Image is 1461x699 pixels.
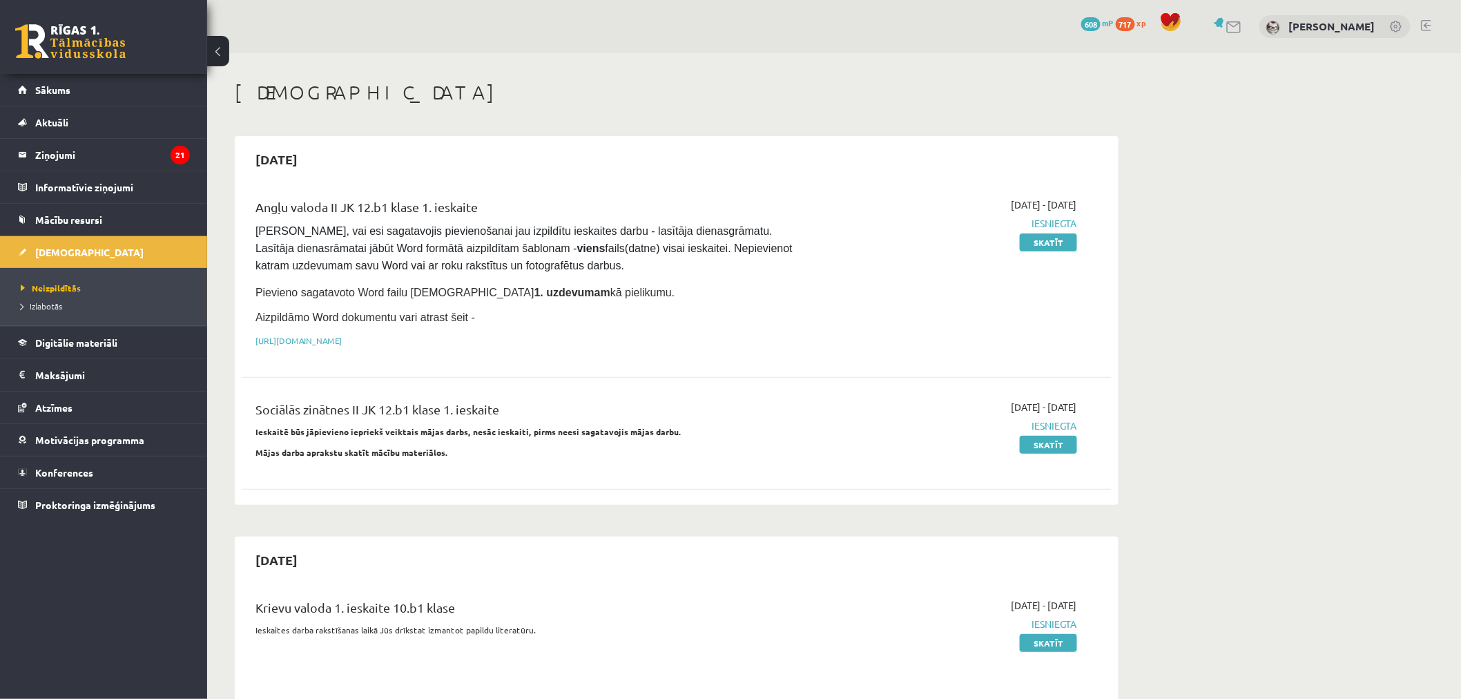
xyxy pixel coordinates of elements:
[171,146,190,164] i: 21
[1137,17,1146,28] span: xp
[255,624,796,636] p: Ieskaites darba rakstīšanas laikā Jūs drīkstat izmantot papildu literatūru.
[18,171,190,203] a: Informatīvie ziņojumi
[235,81,1119,104] h1: [DEMOGRAPHIC_DATA]
[21,283,81,294] span: Neizpildītās
[35,434,144,446] span: Motivācijas programma
[35,246,144,258] span: [DEMOGRAPHIC_DATA]
[18,74,190,106] a: Sākums
[18,489,190,521] a: Proktoringa izmēģinājums
[1011,198,1077,212] span: [DATE] - [DATE]
[21,300,193,312] a: Izlabotās
[35,336,117,349] span: Digitālie materiāli
[817,617,1077,631] span: Iesniegta
[1011,598,1077,613] span: [DATE] - [DATE]
[1116,17,1153,28] a: 717 xp
[35,84,70,96] span: Sākums
[35,359,190,391] legend: Maksājumi
[18,457,190,488] a: Konferences
[35,116,68,128] span: Aktuāli
[255,426,681,437] strong: Ieskaitē būs jāpievieno iepriekš veiktais mājas darbs, nesāc ieskaiti, pirms neesi sagatavojis mā...
[18,106,190,138] a: Aktuāli
[255,287,675,298] span: Pievieno sagatavoto Word failu [DEMOGRAPHIC_DATA] kā pielikumu.
[18,327,190,358] a: Digitālie materiāli
[1081,17,1101,31] span: 608
[1081,17,1114,28] a: 608 mP
[255,312,475,323] span: Aizpildāmo Word dokumentu vari atrast šeit -
[1011,400,1077,414] span: [DATE] - [DATE]
[577,242,606,254] strong: viens
[18,424,190,456] a: Motivācijas programma
[1020,233,1077,251] a: Skatīt
[255,335,342,346] a: [URL][DOMAIN_NAME]
[18,236,190,268] a: [DEMOGRAPHIC_DATA]
[242,544,311,576] h2: [DATE]
[35,499,155,511] span: Proktoringa izmēģinājums
[18,139,190,171] a: Ziņojumi21
[35,171,190,203] legend: Informatīvie ziņojumi
[1289,19,1375,33] a: [PERSON_NAME]
[817,419,1077,433] span: Iesniegta
[21,282,193,294] a: Neizpildītās
[1020,436,1077,454] a: Skatīt
[817,216,1077,231] span: Iesniegta
[242,143,311,175] h2: [DATE]
[35,139,190,171] legend: Ziņojumi
[534,287,610,298] strong: 1. uzdevumam
[1266,21,1280,35] img: Domenika Babane
[15,24,126,59] a: Rīgas 1. Tālmācības vidusskola
[35,213,102,226] span: Mācību resursi
[18,204,190,236] a: Mācību resursi
[18,392,190,423] a: Atzīmes
[21,300,62,312] span: Izlabotās
[255,447,448,458] strong: Mājas darba aprakstu skatīt mācību materiālos.
[1020,634,1077,652] a: Skatīt
[1116,17,1135,31] span: 717
[18,359,190,391] a: Maksājumi
[255,598,796,624] div: Krievu valoda 1. ieskaite 10.b1 klase
[1103,17,1114,28] span: mP
[35,401,72,414] span: Atzīmes
[255,198,796,223] div: Angļu valoda II JK 12.b1 klase 1. ieskaite
[35,466,93,479] span: Konferences
[255,400,796,425] div: Sociālās zinātnes II JK 12.b1 klase 1. ieskaite
[255,225,795,271] span: [PERSON_NAME], vai esi sagatavojis pievienošanai jau izpildītu ieskaites darbu - lasītāja dienasg...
